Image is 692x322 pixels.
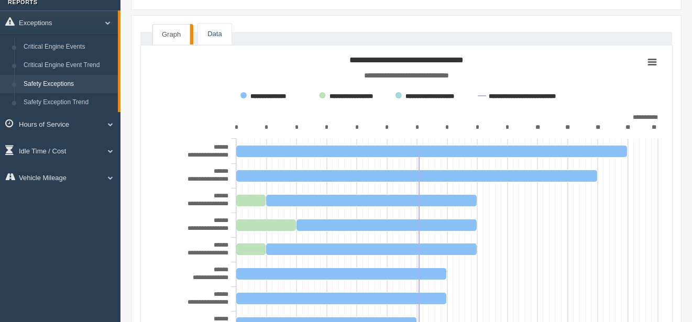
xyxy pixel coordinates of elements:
[198,24,231,45] a: Data
[19,75,118,94] a: Safety Exceptions
[19,38,118,57] a: Critical Engine Events
[19,93,118,112] a: Safety Exception Trend
[152,24,190,45] a: Graph
[19,56,118,75] a: Critical Engine Event Trend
